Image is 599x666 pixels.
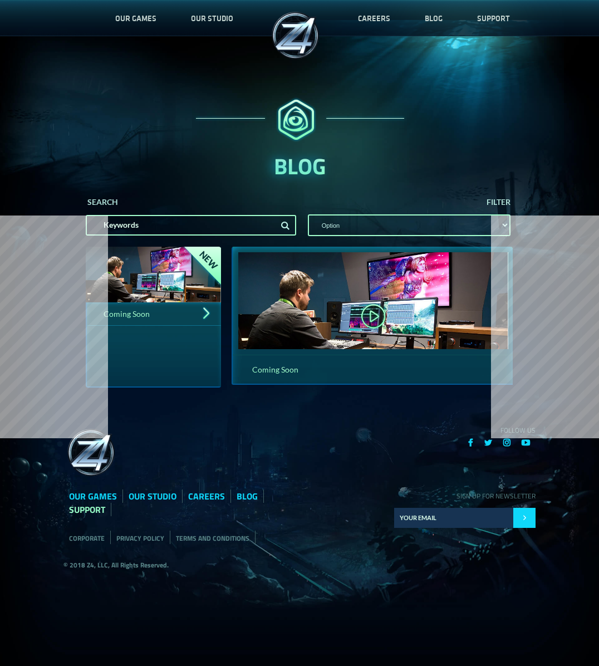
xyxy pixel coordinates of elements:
a: TERMS AND CONDITIONS [176,533,249,543]
p: FOLLOW US [394,425,536,435]
input: Submit [513,508,536,528]
img: video [357,298,390,334]
b: BLOG [274,149,326,183]
label: FILTER [487,197,516,212]
a: SUPPORT [69,503,105,516]
a: PRIVACY POLICY [116,533,164,543]
a: video Coming Soon [226,247,518,387]
img: palace [164,247,221,308]
p: SIGN UP FOR NEWSLETTER [394,491,536,501]
a: CORPORATE [69,533,105,543]
img: palace [185,94,415,147]
a: OUR GAMES [69,489,117,503]
a: palace Coming Soon img [80,247,227,388]
h1: Coming Soon [87,302,222,326]
strong: © 2018 Z4, LLC, All Rights Reserved. [63,560,169,570]
img: img [201,305,211,321]
h1: Coming Soon [235,358,371,381]
label: SEARCH [83,197,121,212]
a: CAREERS [188,489,225,503]
a: OUR STUDIO [129,489,176,503]
input: Keywords [86,215,296,236]
img: palace [268,8,323,63]
img: grid [63,425,119,481]
input: E-mail [394,508,513,528]
a: BLOG [237,489,258,503]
